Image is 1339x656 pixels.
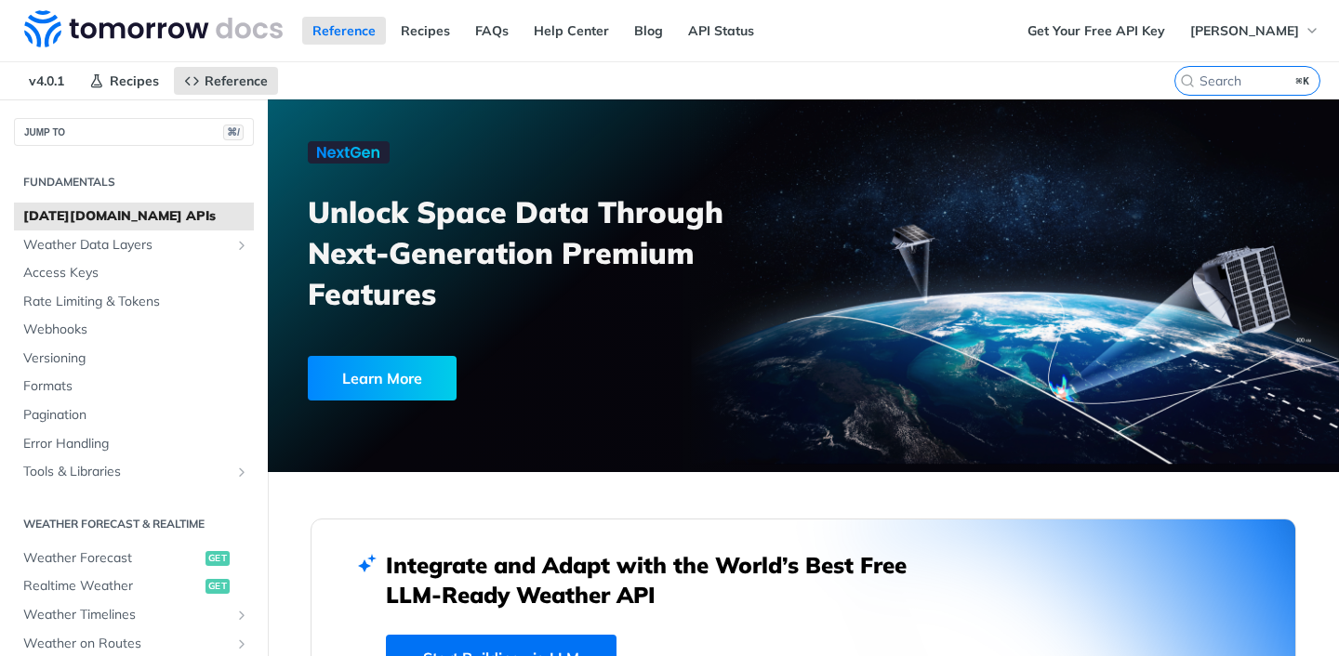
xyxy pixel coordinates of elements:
[1180,73,1195,88] svg: Search
[23,606,230,624] span: Weather Timelines
[308,191,824,314] h3: Unlock Space Data Through Next-Generation Premium Features
[1190,22,1299,39] span: [PERSON_NAME]
[678,17,764,45] a: API Status
[23,293,249,311] span: Rate Limiting & Tokens
[14,373,254,400] a: Formats
[391,17,460,45] a: Recipes
[23,635,230,653] span: Weather on Routes
[23,377,249,396] span: Formats
[110,72,159,89] span: Recipes
[23,435,249,453] span: Error Handling
[14,174,254,190] h2: Fundamentals
[14,601,254,629] a: Weather TimelinesShow subpages for Weather Timelines
[1292,72,1315,90] kbd: ⌘K
[234,608,249,623] button: Show subpages for Weather Timelines
[23,349,249,368] span: Versioning
[24,10,283,47] img: Tomorrow.io Weather API Docs
[205,551,230,566] span: get
[624,17,673,45] a: Blog
[14,430,254,458] a: Error Handling
[79,67,169,95] a: Recipes
[14,544,254,572] a: Weather Forecastget
[234,636,249,651] button: Show subpages for Weather on Routes
[23,236,230,255] span: Weather Data Layers
[14,401,254,429] a: Pagination
[308,356,457,400] div: Learn More
[14,259,254,287] a: Access Keys
[223,125,244,140] span: ⌘/
[14,458,254,486] a: Tools & LibrariesShow subpages for Tools & Libraries
[1017,17,1175,45] a: Get Your Free API Key
[14,118,254,146] button: JUMP TO⌘/
[386,550,935,610] h2: Integrate and Adapt with the World’s Best Free LLM-Ready Weather API
[23,264,249,282] span: Access Keys
[23,406,249,425] span: Pagination
[23,463,230,481] span: Tools & Libraries
[308,356,721,400] a: Learn More
[1180,17,1330,45] button: [PERSON_NAME]
[302,17,386,45] a: Reference
[14,288,254,316] a: Rate Limiting & Tokens
[14,516,254,532] h2: Weather Forecast & realtime
[14,203,254,230] a: [DATE][DOMAIN_NAME] APIs
[14,231,254,259] a: Weather Data LayersShow subpages for Weather Data Layers
[23,549,201,568] span: Weather Forecast
[234,465,249,479] button: Show subpages for Tools & Libraries
[205,579,230,594] span: get
[23,577,201,596] span: Realtime Weather
[19,67,74,95] span: v4.0.1
[14,316,254,344] a: Webhooks
[14,572,254,600] a: Realtime Weatherget
[205,72,268,89] span: Reference
[14,345,254,373] a: Versioning
[174,67,278,95] a: Reference
[524,17,619,45] a: Help Center
[234,238,249,253] button: Show subpages for Weather Data Layers
[308,141,390,164] img: NextGen
[23,321,249,339] span: Webhooks
[23,207,249,226] span: [DATE][DOMAIN_NAME] APIs
[465,17,519,45] a: FAQs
